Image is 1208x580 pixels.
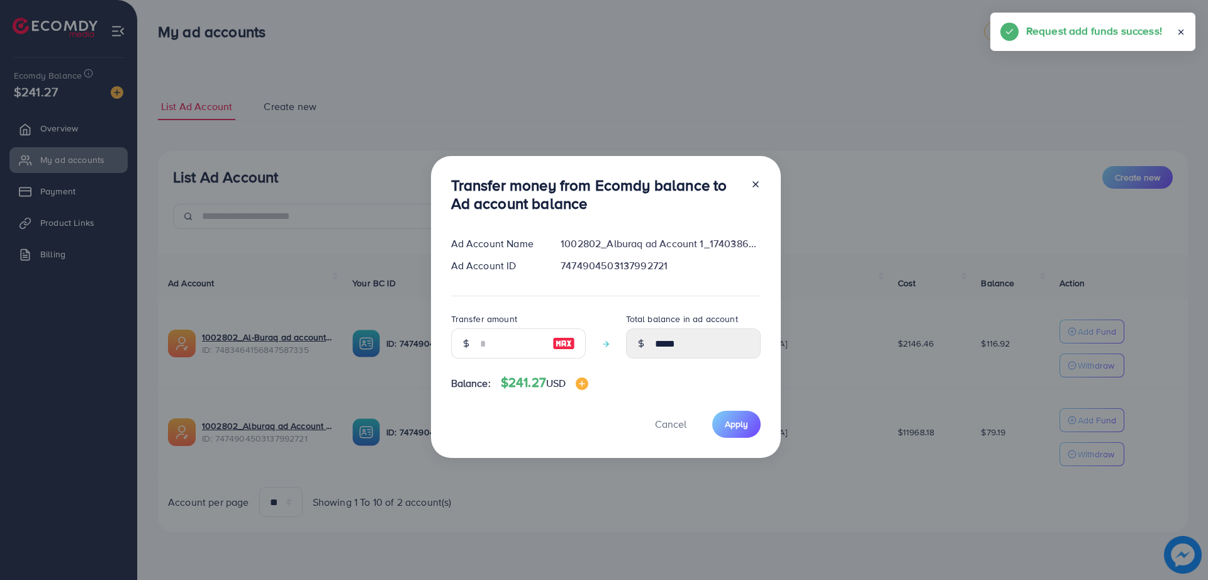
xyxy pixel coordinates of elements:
button: Apply [712,411,761,438]
h3: Transfer money from Ecomdy balance to Ad account balance [451,176,741,213]
span: Apply [725,418,748,430]
span: USD [546,376,566,390]
h5: Request add funds success! [1026,23,1162,39]
label: Total balance in ad account [626,313,738,325]
span: Cancel [655,417,686,431]
button: Cancel [639,411,702,438]
img: image [552,336,575,351]
h4: $241.27 [501,375,589,391]
label: Transfer amount [451,313,517,325]
div: 7474904503137992721 [551,259,770,273]
div: 1002802_Alburaq ad Account 1_1740386843243 [551,237,770,251]
span: Balance: [451,376,491,391]
div: Ad Account Name [441,237,551,251]
div: Ad Account ID [441,259,551,273]
img: image [576,377,588,390]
